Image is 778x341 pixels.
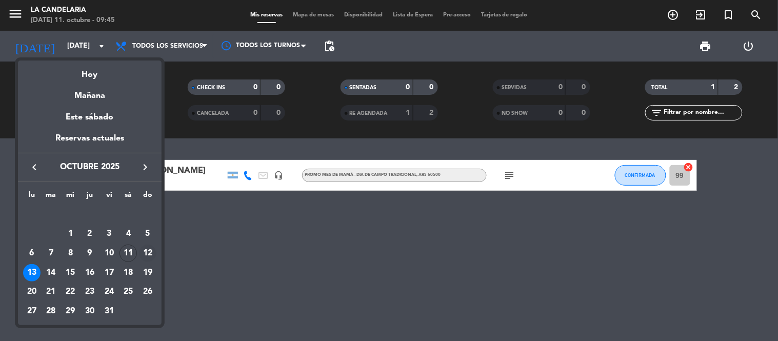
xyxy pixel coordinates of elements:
td: 19 de octubre de 2025 [138,263,157,283]
th: miércoles [61,189,80,205]
td: 8 de octubre de 2025 [61,244,80,263]
td: 7 de octubre de 2025 [42,244,61,263]
div: 29 [62,303,79,320]
div: 26 [139,283,156,300]
i: keyboard_arrow_left [28,161,41,173]
div: 4 [119,225,137,243]
td: 12 de octubre de 2025 [138,244,157,263]
div: 27 [23,303,41,320]
div: 2 [81,225,98,243]
th: sábado [119,189,138,205]
td: 5 de octubre de 2025 [138,224,157,244]
div: Reservas actuales [18,132,162,153]
i: keyboard_arrow_right [139,161,151,173]
td: 23 de octubre de 2025 [80,282,99,302]
div: 14 [43,264,60,282]
td: 20 de octubre de 2025 [22,282,42,302]
div: 7 [43,245,60,262]
td: 13 de octubre de 2025 [22,263,42,283]
td: 14 de octubre de 2025 [42,263,61,283]
td: 31 de octubre de 2025 [99,302,119,321]
div: 1 [62,225,79,243]
th: viernes [99,189,119,205]
td: 1 de octubre de 2025 [61,224,80,244]
div: 18 [119,264,137,282]
div: 6 [23,245,41,262]
td: 22 de octubre de 2025 [61,282,80,302]
th: martes [42,189,61,205]
span: octubre 2025 [44,161,136,174]
td: 29 de octubre de 2025 [61,302,80,321]
td: 10 de octubre de 2025 [99,244,119,263]
div: 30 [81,303,98,320]
div: 20 [23,283,41,300]
td: 9 de octubre de 2025 [80,244,99,263]
td: 18 de octubre de 2025 [119,263,138,283]
div: 3 [101,225,118,243]
td: 30 de octubre de 2025 [80,302,99,321]
td: 26 de octubre de 2025 [138,282,157,302]
td: 17 de octubre de 2025 [99,263,119,283]
div: 8 [62,245,79,262]
td: OCT. [22,205,157,225]
div: 17 [101,264,118,282]
button: keyboard_arrow_right [136,161,154,174]
div: 9 [81,245,98,262]
td: 25 de octubre de 2025 [119,282,138,302]
td: 27 de octubre de 2025 [22,302,42,321]
div: 21 [43,283,60,300]
div: 12 [139,245,156,262]
div: Hoy [18,61,162,82]
button: keyboard_arrow_left [25,161,44,174]
td: 11 de octubre de 2025 [119,244,138,263]
td: 2 de octubre de 2025 [80,224,99,244]
td: 21 de octubre de 2025 [42,282,61,302]
div: 5 [139,225,156,243]
div: 24 [101,283,118,300]
div: Mañana [18,82,162,103]
div: 16 [81,264,98,282]
div: 31 [101,303,118,320]
div: Este sábado [18,103,162,132]
div: 11 [119,245,137,262]
td: 16 de octubre de 2025 [80,263,99,283]
div: 19 [139,264,156,282]
div: 15 [62,264,79,282]
div: 28 [43,303,60,320]
div: 22 [62,283,79,300]
td: 6 de octubre de 2025 [22,244,42,263]
div: 23 [81,283,98,300]
th: jueves [80,189,99,205]
div: 13 [23,264,41,282]
td: 3 de octubre de 2025 [99,224,119,244]
td: 4 de octubre de 2025 [119,224,138,244]
div: 25 [119,283,137,300]
div: 10 [101,245,118,262]
td: 24 de octubre de 2025 [99,282,119,302]
td: 15 de octubre de 2025 [61,263,80,283]
th: domingo [138,189,157,205]
th: lunes [22,189,42,205]
td: 28 de octubre de 2025 [42,302,61,321]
